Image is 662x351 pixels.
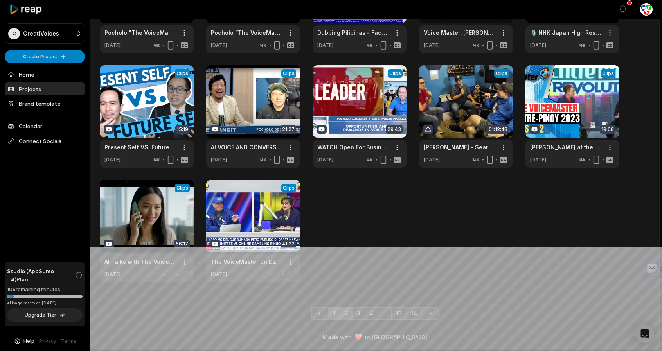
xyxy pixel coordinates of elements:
[5,82,85,95] a: Projects
[424,143,496,151] a: [PERSON_NAME] - Search Results
[14,338,34,345] button: Help
[104,143,176,151] a: Present Self VS. Future Self
[7,300,83,306] div: *Usage resets on [DATE]
[317,143,389,151] a: WATCH Open For Business [DATE] The VoiceMaster and CreatiVoices
[530,143,602,151] a: [PERSON_NAME] at the Helm: EntrepPinoy Revolution [DATE] | Full Coverage
[424,29,496,37] a: Voice Master, [PERSON_NAME] on Spotlight
[317,29,389,37] a: Dubbing Pilipinas - Facebook
[5,68,85,81] a: Home
[7,286,83,294] div: 106 remaining minutes
[211,258,283,266] a: The VoiceMaster on DZMM PANALONG DISKARTE
[530,29,602,37] a: 🎙️ NHK Japan High Resolution | The Global Rise of Filipino Voice Acting 🌍🎭
[8,28,20,39] div: C
[211,29,283,37] a: Pocholo “The VoiceMaster” [PERSON_NAME], [PERSON_NAME] [PERSON_NAME] at [PERSON_NAME] sa iJuander!
[5,50,85,63] button: Create Project
[104,29,176,37] a: Pocholo "The VoiceMaster" [PERSON_NAME] DZRH News: Boses ng Bagong Henerasyon
[7,267,75,283] span: Studio (AppSumo T4) Plan!
[23,30,59,37] p: CreatiVoices
[635,324,654,343] div: Open Intercom Messenger
[61,338,76,345] a: Terms
[39,338,56,345] a: Privacy
[211,143,283,151] a: AI VOICE AND CONVERSATIONS WITH [PERSON_NAME] ON EAGLE RADIO
[5,134,85,148] span: Connect Socials
[5,97,85,110] a: Brand template
[7,308,83,322] button: Upgrade Tier
[23,338,34,345] span: Help
[5,120,85,133] a: Calendar
[104,258,176,266] a: AI Talks with The VoiceMaster Episode 1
